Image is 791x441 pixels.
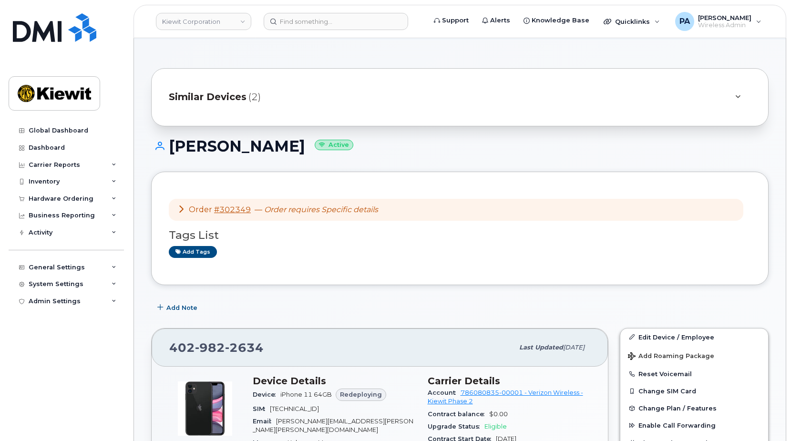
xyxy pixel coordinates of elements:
[225,340,264,355] span: 2634
[638,422,716,429] span: Enable Call Forwarding
[620,365,768,382] button: Reset Voicemail
[176,380,234,437] img: iPhone_11.jpg
[615,18,650,25] span: Quicklinks
[169,229,751,241] h3: Tags List
[620,382,768,400] button: Change SIM Card
[253,391,280,398] span: Device
[166,303,197,312] span: Add Note
[620,417,768,434] button: Enable Call Forwarding
[698,14,751,21] span: [PERSON_NAME]
[253,418,276,425] span: Email
[620,346,768,365] button: Add Roaming Package
[428,423,484,430] span: Upgrade Status
[315,140,353,151] small: Active
[280,391,332,398] span: iPhone 11 64GB
[195,340,225,355] span: 982
[428,375,591,387] h3: Carrier Details
[532,16,589,25] span: Knowledge Base
[519,344,563,351] span: Last updated
[156,13,251,30] a: Kiewit Corporation
[427,11,475,30] a: Support
[428,410,489,418] span: Contract balance
[189,205,212,214] span: Order
[750,400,784,434] iframe: Messenger Launcher
[169,246,217,258] a: Add tags
[248,90,261,104] span: (2)
[169,90,247,104] span: Similar Devices
[484,423,507,430] span: Eligible
[428,389,461,396] span: Account
[214,205,251,214] a: #302349
[255,205,378,214] span: —
[638,405,717,412] span: Change Plan / Features
[679,16,690,27] span: PA
[628,352,714,361] span: Add Roaming Package
[169,340,264,355] span: 402
[620,328,768,346] a: Edit Device / Employee
[442,16,469,25] span: Support
[668,12,768,31] div: Paul Andrews
[517,11,596,30] a: Knowledge Base
[490,16,510,25] span: Alerts
[253,405,270,412] span: SIM
[489,410,508,418] span: $0.00
[253,418,413,433] span: [PERSON_NAME][EMAIL_ADDRESS][PERSON_NAME][PERSON_NAME][DOMAIN_NAME]
[340,390,382,399] span: Redeploying
[620,400,768,417] button: Change Plan / Features
[264,13,408,30] input: Find something...
[151,138,769,154] h1: [PERSON_NAME]
[264,205,378,214] em: Order requires Specific details
[698,21,751,29] span: Wireless Admin
[597,12,667,31] div: Quicklinks
[151,299,205,317] button: Add Note
[270,405,319,412] span: [TECHNICAL_ID]
[253,375,416,387] h3: Device Details
[563,344,585,351] span: [DATE]
[428,389,583,405] a: 786080835-00001 - Verizon Wireless - Kiewit Phase 2
[475,11,517,30] a: Alerts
